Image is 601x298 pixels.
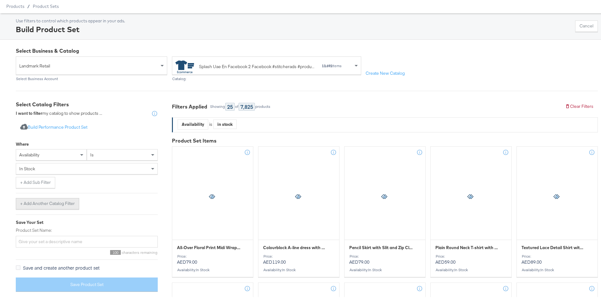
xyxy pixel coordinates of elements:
[16,176,55,187] button: + Add Sub Filter
[16,197,79,208] button: + Add Another Catalog Filter
[199,62,315,69] div: Splash Uae En Facebook 2 Facebook #stitcherads #product-catalog #keep
[16,226,158,232] label: Product Set Name:
[435,253,507,257] div: Price:
[16,17,125,23] div: Use filters to control which products appear in your ads.
[282,266,296,271] span: in stock
[16,100,158,107] div: Select Catalog Filters
[177,243,241,249] span: All-Over Floral Print Midi Wrap Skirt with Ruffle Detail
[349,253,421,257] div: Price:
[210,103,225,108] div: Showing
[349,243,413,249] span: Pencil Skirt with Slit and Zip Closure
[575,19,598,31] button: Cancel
[16,235,158,246] input: Give your set a descriptive name
[225,102,235,109] div: 25
[263,253,334,264] p: AED119.00
[263,253,334,257] div: Price:
[6,3,24,8] span: Products
[196,266,209,271] span: in stock
[521,243,586,249] span: Textured Lace Detail Shirt with Camp Collar and Short Sleeves
[178,118,208,128] div: Availability
[16,75,167,80] div: Select Business Account
[172,75,361,80] div: Catalog:
[435,243,499,249] span: Plain Round Neck T-shirt with Short Sleeves
[110,249,121,254] span: 100
[16,120,92,132] button: Build Performance Product Set
[521,253,593,264] p: AED89.00
[322,62,332,67] strong: 13,692
[16,23,125,33] div: Build Product Set
[16,46,598,53] div: Select Business & Catalog
[349,253,421,264] p: AED79.00
[321,62,342,67] div: items
[23,263,100,270] span: Save and create another product set
[16,218,158,224] div: Save Your Set
[349,266,421,271] div: Availability :
[177,266,248,271] div: Availability :
[454,266,468,271] span: in stock
[263,266,334,271] div: Availability :
[172,102,207,109] div: Filters Applied
[521,266,593,271] div: Availability :
[177,253,248,257] div: Price:
[361,67,409,78] button: Create New Catalog
[435,266,507,271] div: Availability :
[540,266,554,271] span: in stock
[33,3,59,8] a: Product Sets
[177,253,248,264] p: AED79.00
[16,109,102,115] div: my catalog to show products ...
[16,109,42,115] strong: I want to filter
[368,266,382,271] span: in stock
[255,103,271,108] div: products
[263,243,327,249] span: Colourblock A-line dress with Round Neck
[235,103,239,108] div: of
[239,102,255,109] div: 7,825
[19,151,39,156] span: availability
[521,253,593,257] div: Price:
[16,140,29,146] div: Where
[16,249,158,254] div: characters remaining
[172,136,598,143] div: Product Set Items
[90,151,94,156] span: is
[19,165,35,170] span: in stock
[561,100,598,111] button: Clear Filters
[24,3,33,8] span: /
[208,120,213,126] div: is
[19,59,159,70] span: Landmark Retail
[435,253,507,264] p: AED59.00
[214,118,236,128] div: in stock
